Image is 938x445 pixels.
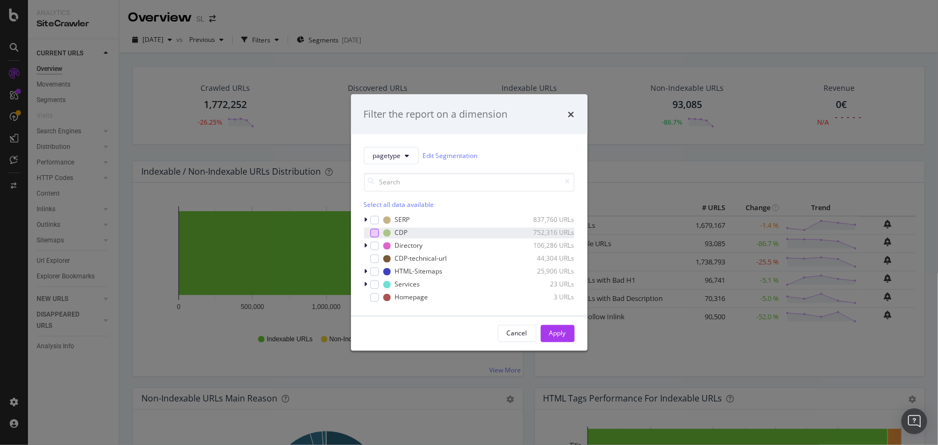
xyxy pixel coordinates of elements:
div: 837,760 URLs [522,216,575,225]
button: Cancel [498,325,536,342]
div: 23 URLs [522,280,575,289]
div: 3 URLs [522,293,575,302]
div: 752,316 URLs [522,228,575,238]
a: Edit Segmentation [423,150,478,161]
div: 44,304 URLs [522,254,575,263]
div: Apply [549,329,566,338]
div: modal [351,95,588,351]
input: Search [364,173,575,191]
div: 106,286 URLs [522,241,575,250]
div: Open Intercom Messenger [901,408,927,434]
span: pagetype [373,151,401,160]
button: Apply [541,325,575,342]
div: HTML-Sitemaps [395,267,443,276]
div: 25,906 URLs [522,267,575,276]
div: CDP-technical-url [395,254,447,263]
div: Services [395,280,420,289]
div: CDP [395,228,408,238]
button: pagetype [364,147,419,164]
div: SERP [395,216,410,225]
div: Select all data available [364,200,575,209]
div: times [568,107,575,121]
div: Homepage [395,293,428,302]
div: Cancel [507,329,527,338]
div: Filter the report on a dimension [364,107,508,121]
div: Directory [395,241,423,250]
